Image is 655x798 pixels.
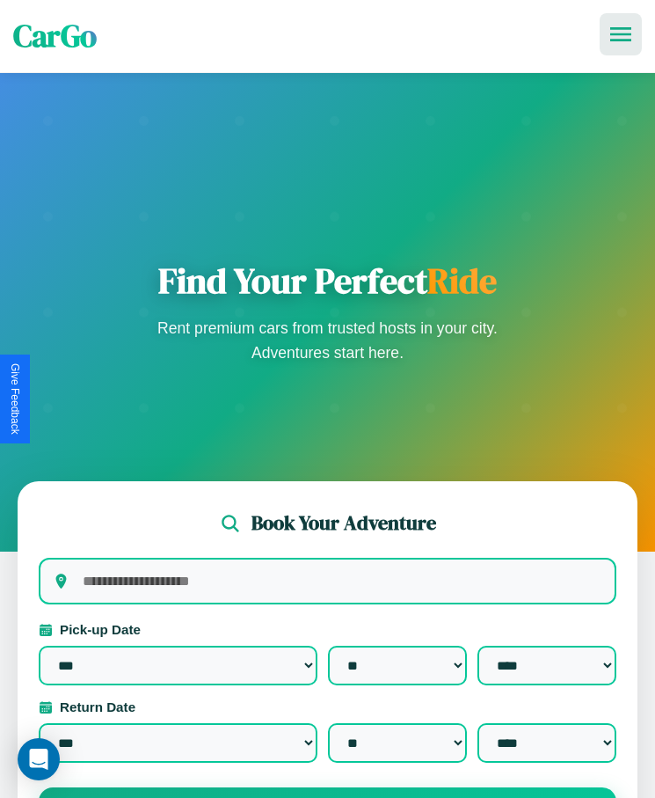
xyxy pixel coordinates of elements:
label: Pick-up Date [39,622,616,637]
div: Open Intercom Messenger [18,738,60,780]
div: Give Feedback [9,363,21,435]
span: Ride [427,257,497,304]
span: CarGo [13,15,97,57]
label: Return Date [39,699,616,714]
p: Rent premium cars from trusted hosts in your city. Adventures start here. [152,316,504,365]
h2: Book Your Adventure [251,509,436,537]
h1: Find Your Perfect [152,260,504,302]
